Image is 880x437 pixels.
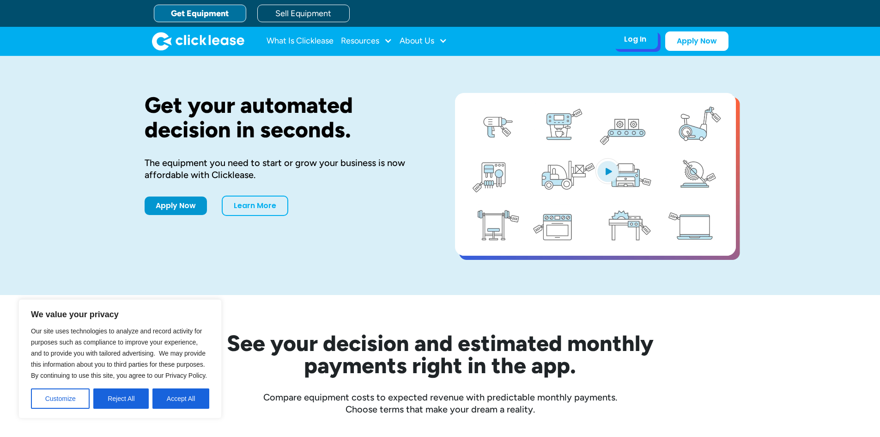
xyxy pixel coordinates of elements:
button: Accept All [152,388,209,409]
button: Reject All [93,388,149,409]
div: Log In [624,35,646,44]
a: What Is Clicklease [267,32,334,50]
div: Resources [341,32,392,50]
div: We value your privacy [18,299,222,419]
p: We value your privacy [31,309,209,320]
a: Apply Now [145,197,207,215]
h2: See your decision and estimated monthly payments right in the app. [182,332,699,376]
a: open lightbox [455,93,736,256]
a: Apply Now [665,31,728,51]
a: home [152,32,244,50]
a: Sell Equipment [257,5,350,22]
a: Learn More [222,196,288,216]
span: Our site uses technologies to analyze and record activity for purposes such as compliance to impr... [31,327,207,379]
div: Compare equipment costs to expected revenue with predictable monthly payments. Choose terms that ... [145,391,736,415]
img: Clicklease logo [152,32,244,50]
h1: Get your automated decision in seconds. [145,93,425,142]
button: Customize [31,388,90,409]
img: Blue play button logo on a light blue circular background [595,158,620,184]
a: Get Equipment [154,5,246,22]
div: The equipment you need to start or grow your business is now affordable with Clicklease. [145,157,425,181]
div: About Us [400,32,447,50]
